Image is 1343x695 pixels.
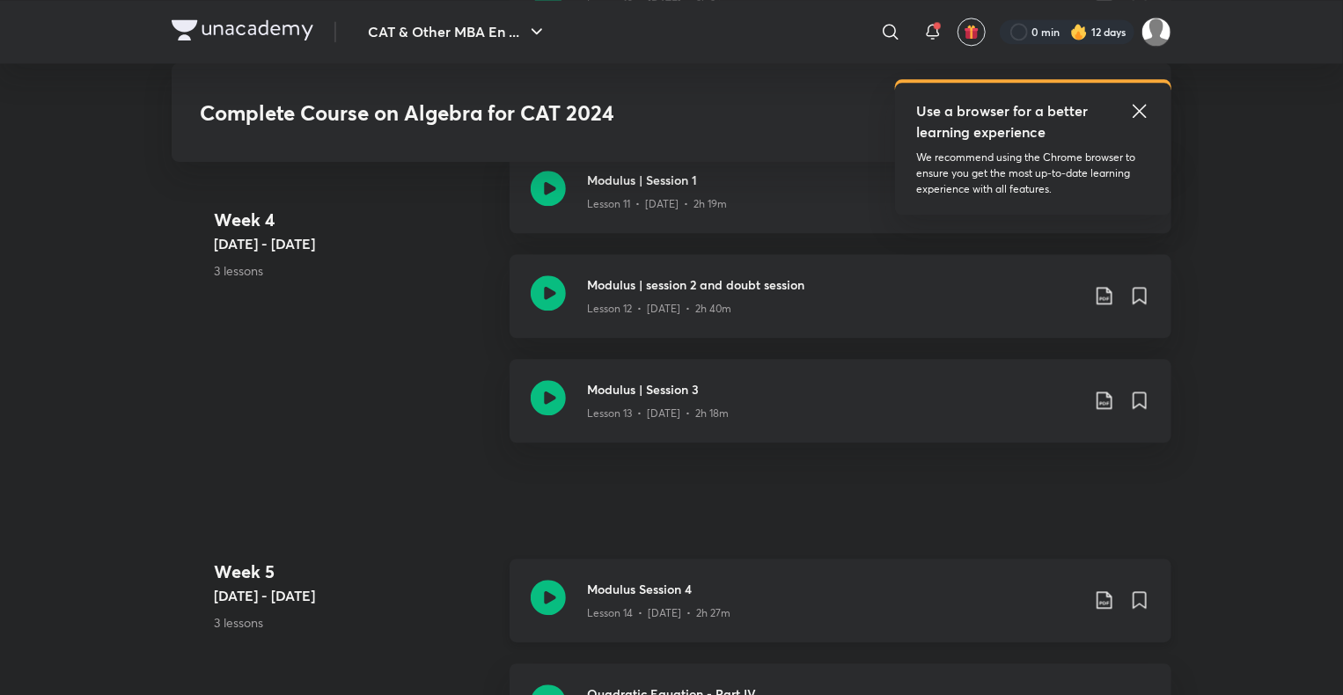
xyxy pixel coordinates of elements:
[510,150,1171,254] a: Modulus | Session 1Lesson 11 • [DATE] • 2h 19m
[172,19,313,40] img: Company Logo
[587,196,727,212] p: Lesson 11 • [DATE] • 2h 19m
[510,359,1171,464] a: Modulus | Session 3Lesson 13 • [DATE] • 2h 18m
[916,100,1091,143] h5: Use a browser for a better learning experience
[1141,17,1171,47] img: Aparna Dubey
[587,580,1080,598] h3: Modulus Session 4
[958,18,986,46] button: avatar
[214,559,495,585] h4: Week 5
[587,406,729,421] p: Lesson 13 • [DATE] • 2h 18m
[510,254,1171,359] a: Modulus | session 2 and doubt sessionLesson 12 • [DATE] • 2h 40m
[357,14,558,49] button: CAT & Other MBA En ...
[916,150,1150,197] p: We recommend using the Chrome browser to ensure you get the most up-to-date learning experience w...
[200,100,889,126] h3: Complete Course on Algebra for CAT 2024
[214,613,495,632] p: 3 lessons
[172,19,313,45] a: Company Logo
[587,380,1080,399] h3: Modulus | Session 3
[214,585,495,606] h5: [DATE] - [DATE]
[510,559,1171,663] a: Modulus Session 4Lesson 14 • [DATE] • 2h 27m
[214,207,495,233] h4: Week 4
[587,275,1080,294] h3: Modulus | session 2 and doubt session
[1070,23,1088,40] img: streak
[587,301,731,317] p: Lesson 12 • [DATE] • 2h 40m
[964,24,980,40] img: avatar
[587,605,730,621] p: Lesson 14 • [DATE] • 2h 27m
[214,261,495,280] p: 3 lessons
[214,233,495,254] h5: [DATE] - [DATE]
[587,171,1080,189] h3: Modulus | Session 1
